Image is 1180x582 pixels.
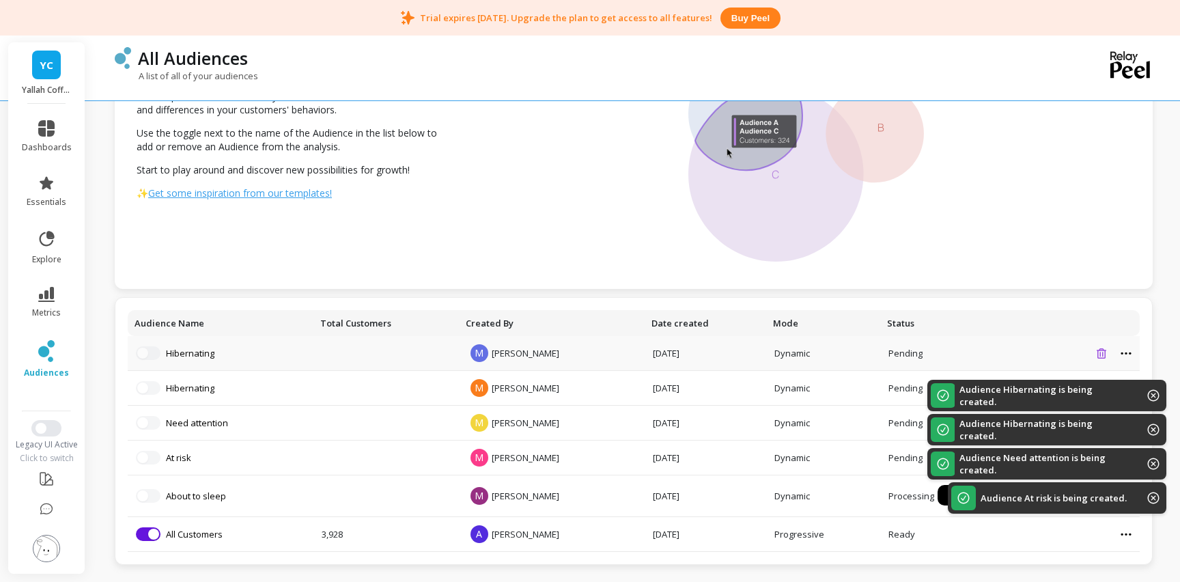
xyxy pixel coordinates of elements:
p: All Audiences [138,46,248,70]
span: [PERSON_NAME] [492,528,559,540]
p: Select up to 3 Audiences from your collection and see the similarities and differences in your cu... [137,89,450,117]
p: Yallah Coffee [22,85,72,96]
p: Start to play around and discover new possibilities for growth! [137,163,450,177]
th: Toggle SortBy [459,310,645,336]
td: Dynamic [766,441,880,475]
div: Click to switch [8,453,85,464]
td: [DATE] [645,475,766,517]
span: M [470,414,488,432]
p: Audience Need attention is being created. [959,452,1127,476]
p: Audience Hibernating is being created. [959,383,1127,408]
span: [PERSON_NAME] [492,347,559,359]
div: Legacy UI Active [8,439,85,450]
a: ✨Get some inspiration from our templates! [137,186,450,200]
div: Pending [888,452,1020,464]
td: Dynamic [766,406,880,441]
a: Need attention [166,417,228,429]
span: explore [32,254,61,265]
p: Trial expires [DATE]. Upgrade the plan to get access to all features! [420,12,712,24]
span: A [470,525,488,543]
th: Toggle SortBy [880,310,1028,336]
div: Pending [888,417,1020,429]
span: essentials [27,197,66,208]
button: Switch to New UI [31,420,61,436]
span: M [470,379,488,397]
td: Dynamic [766,336,880,371]
span: Get some inspiration from our templates! [148,186,332,199]
img: profile picture [33,535,60,562]
div: Processing [888,484,1020,508]
th: Toggle SortBy [766,310,880,336]
span: [PERSON_NAME] [492,417,559,429]
span: YC [40,57,53,73]
a: About to sleep [166,490,226,502]
span: dashboards [22,142,72,153]
span: [PERSON_NAME] [492,490,559,502]
td: [DATE] [645,406,766,441]
a: Hibernating [166,382,214,394]
p: Audience Hibernating is being created. [959,417,1127,442]
img: header icon [115,47,131,69]
span: metrics [32,307,61,318]
span: ✨ [137,186,148,199]
td: [DATE] [645,441,766,475]
th: Toggle SortBy [313,310,458,336]
td: [DATE] [645,371,766,406]
img: svg+xml;base64,PHN2ZyB3aWR0aD0iMzMyIiBoZWlnaHQ9IjI4OCIgdmlld0JveD0iMCAwIDMzMiAyODgiIGZpbGw9Im5vbm... [688,57,925,262]
span: M [470,344,488,362]
td: [DATE] [645,517,766,552]
a: At risk [166,452,191,464]
p: Audience At risk is being created. [981,492,1127,504]
div: Ready [888,528,1020,540]
p: Use the toggle next to the name of the Audience in the list below to add or remove an Audience fr... [137,126,450,154]
a: All Customers [166,528,223,540]
span: [PERSON_NAME] [492,452,559,464]
a: Hibernating [166,347,214,359]
td: Dynamic [766,371,880,406]
span: M [470,487,488,505]
div: Pending [888,382,1020,394]
th: Toggle SortBy [128,310,313,336]
span: [PERSON_NAME] [492,382,559,394]
th: Toggle SortBy [645,310,766,336]
div: Pending [888,347,1020,359]
span: audiences [24,368,69,378]
td: Dynamic [766,475,880,517]
span: M [470,449,488,467]
p: A list of all of your audiences [115,70,258,82]
button: Buy peel [720,8,781,29]
td: 3,928 [313,517,458,552]
td: [DATE] [645,336,766,371]
td: Progressive [766,517,880,552]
